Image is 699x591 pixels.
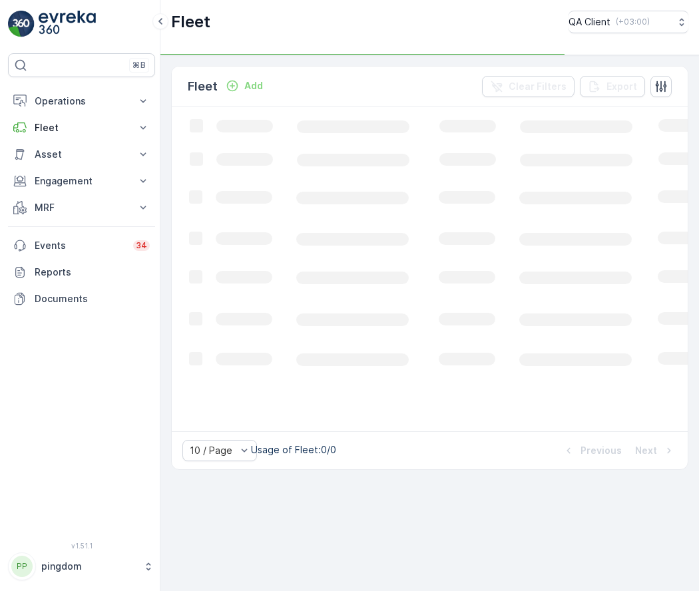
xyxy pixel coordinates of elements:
[581,444,622,457] p: Previous
[616,17,650,27] p: ( +03:00 )
[35,148,128,161] p: Asset
[635,444,657,457] p: Next
[8,88,155,114] button: Operations
[606,80,637,93] p: Export
[580,76,645,97] button: Export
[8,259,155,286] a: Reports
[251,443,336,457] p: Usage of Fleet : 0/0
[8,286,155,312] a: Documents
[8,114,155,141] button: Fleet
[35,121,128,134] p: Fleet
[171,11,210,33] p: Fleet
[35,95,128,108] p: Operations
[8,232,155,259] a: Events34
[8,11,35,37] img: logo
[35,292,150,305] p: Documents
[569,15,610,29] p: QA Client
[35,266,150,279] p: Reports
[634,443,677,459] button: Next
[35,201,128,214] p: MRF
[8,141,155,168] button: Asset
[482,76,575,97] button: Clear Filters
[35,174,128,188] p: Engagement
[8,552,155,580] button: PPpingdom
[8,542,155,550] span: v 1.51.1
[188,77,218,96] p: Fleet
[132,60,146,71] p: ⌘B
[39,11,96,37] img: logo_light-DOdMpM7g.png
[509,80,567,93] p: Clear Filters
[561,443,623,459] button: Previous
[569,11,688,33] button: QA Client(+03:00)
[11,556,33,577] div: PP
[35,239,125,252] p: Events
[136,240,147,251] p: 34
[244,79,263,93] p: Add
[8,168,155,194] button: Engagement
[220,78,268,94] button: Add
[41,560,136,573] p: pingdom
[8,194,155,221] button: MRF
